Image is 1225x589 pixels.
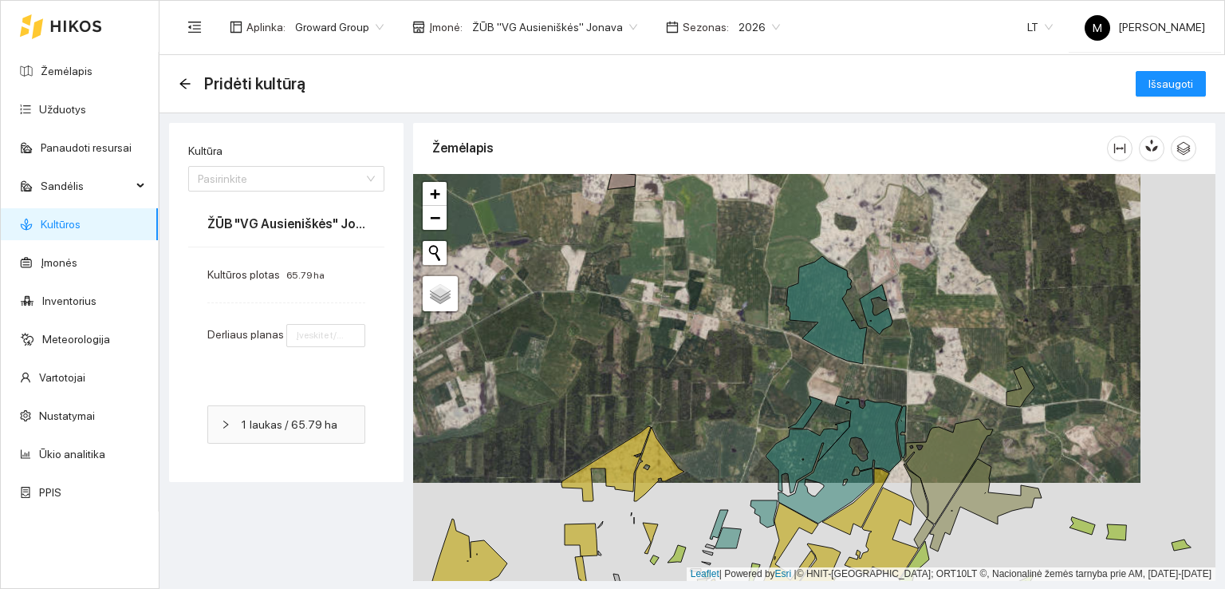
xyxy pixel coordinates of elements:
[1027,15,1053,39] span: LT
[207,328,284,341] span: Derliaus planas
[42,294,97,307] a: Inventorius
[430,208,440,227] span: −
[39,371,85,384] a: Vartotojai
[179,77,191,91] div: Atgal
[1148,75,1193,93] span: Išsaugoti
[240,416,352,433] span: 1 laukas / 65.79 ha
[1108,142,1132,155] span: column-width
[429,18,463,36] span: Įmonė :
[198,167,364,191] input: Kultūra
[286,324,365,347] input: Įveskite t/Ha
[1107,136,1132,161] button: column-width
[430,184,440,204] span: +
[1085,21,1205,34] span: [PERSON_NAME]
[295,15,384,39] span: Groward Group
[412,21,425,34] span: shop
[179,11,211,43] button: menu-fold
[39,103,86,116] a: Užduotys
[472,15,637,39] span: ŽŪB "VG Ausieniškės" Jonava
[39,448,105,461] a: Ūkio analitika
[683,18,729,36] span: Sezonas :
[246,18,286,36] span: Aplinka :
[41,256,77,269] a: Įmonės
[423,276,458,311] a: Layers
[188,143,223,160] label: Kultūra
[230,21,242,34] span: layout
[1093,15,1102,41] span: M
[739,15,780,39] span: 2026
[691,568,719,579] a: Leaflet
[41,218,81,231] a: Kultūros
[39,409,95,422] a: Nustatymai
[208,406,364,443] div: 1 laukas / 65.79 ha
[39,486,61,499] a: PPIS
[1136,71,1206,97] button: Išsaugoti
[179,77,191,90] span: arrow-left
[423,182,447,206] a: Zoom in
[41,141,132,154] a: Panaudoti resursai
[42,333,110,346] a: Meteorologija
[41,170,132,202] span: Sandėlis
[687,567,1215,581] div: | Powered by © HNIT-[GEOGRAPHIC_DATA]; ORT10LT ©, Nacionalinė žemės tarnyba prie AM, [DATE]-[DATE]
[775,568,792,579] a: Esri
[423,206,447,230] a: Zoom out
[41,65,93,77] a: Žemėlapis
[432,125,1107,171] div: Žemėlapis
[204,71,305,97] span: Pridėti kultūrą
[286,270,325,281] span: 65.79 ha
[666,21,679,34] span: calendar
[207,201,365,247] div: ŽŪB "VG Ausieniškės" Jonava
[794,568,797,579] span: |
[221,420,230,429] span: right
[423,241,447,265] button: Initiate a new search
[207,268,280,281] span: Kultūros plotas
[187,20,202,34] span: menu-fold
